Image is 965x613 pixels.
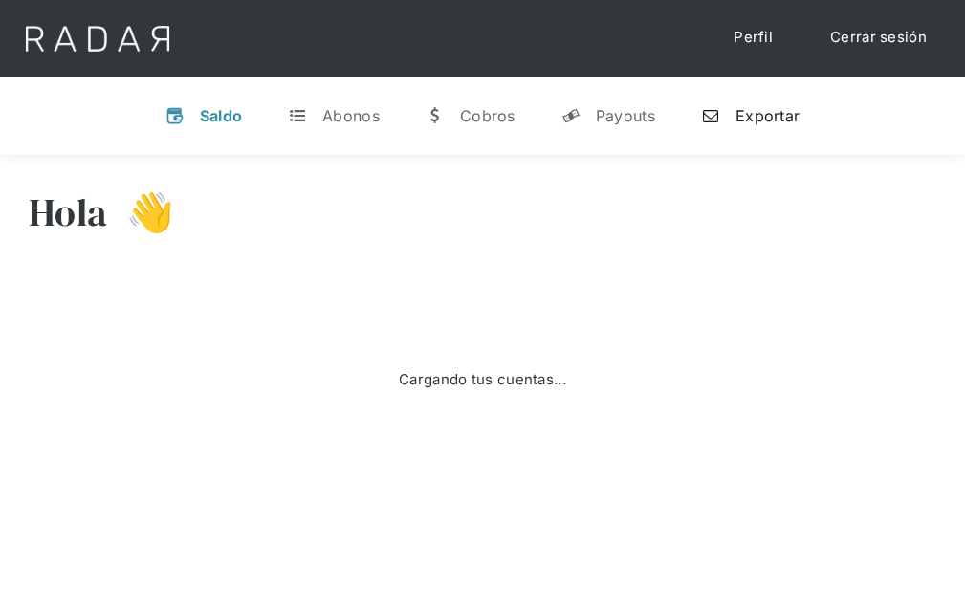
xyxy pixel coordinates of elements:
div: Saldo [200,106,243,125]
a: Cerrar sesión [811,19,946,56]
h3: 👋 [107,188,174,236]
div: Cargando tus cuentas... [399,369,566,391]
div: w [426,106,445,125]
div: Cobros [460,106,515,125]
div: t [288,106,307,125]
div: n [701,106,720,125]
div: Exportar [735,106,800,125]
div: v [165,106,185,125]
div: y [561,106,581,125]
h3: Hola [29,188,107,236]
a: Perfil [714,19,792,56]
div: Payouts [596,106,655,125]
div: Abonos [322,106,380,125]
